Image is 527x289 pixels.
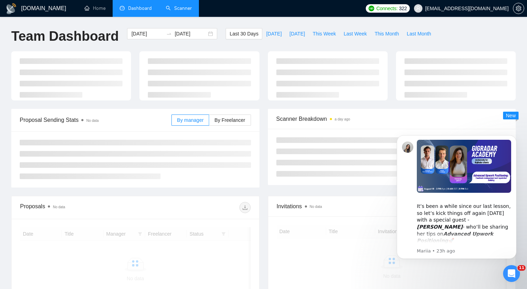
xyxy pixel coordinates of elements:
button: Last 30 Days [226,28,262,39]
input: End date [175,30,207,38]
span: Connects: [376,5,397,12]
time: a day ago [335,117,350,121]
span: No data [86,119,99,123]
img: upwork-logo.png [369,6,374,11]
button: This Week [309,28,340,39]
span: Scanner Breakdown [276,114,508,123]
img: logo [6,3,17,14]
span: Last 30 Days [230,30,258,38]
span: This Month [375,30,399,38]
iframe: Intercom notifications message [386,125,527,270]
span: 11 [517,265,526,271]
span: setting [513,6,524,11]
a: searchScanner [166,5,192,11]
input: Start date [131,30,163,38]
span: Last Month [407,30,431,38]
iframe: Intercom live chat [503,265,520,282]
h1: Team Dashboard [11,28,119,45]
span: swap-right [166,31,172,37]
span: Dashboard [128,5,152,11]
span: New [506,113,516,118]
button: This Month [371,28,403,39]
button: Last Month [403,28,435,39]
span: 322 [399,5,407,12]
a: homeHome [84,5,106,11]
span: This Week [313,30,336,38]
button: [DATE] [286,28,309,39]
span: user [416,6,421,11]
span: No data [310,205,322,209]
span: By manager [177,117,203,123]
span: Invitations [277,202,507,211]
span: Proposal Sending Stats [20,116,171,124]
div: Proposals [20,202,135,213]
a: setting [513,6,524,11]
span: to [166,31,172,37]
span: dashboard [120,6,125,11]
span: Last Week [344,30,367,38]
button: [DATE] [262,28,286,39]
span: [DATE] [266,30,282,38]
button: setting [513,3,524,14]
span: [DATE] [289,30,305,38]
span: By Freelancer [214,117,245,123]
button: Last Week [340,28,371,39]
span: No data [53,205,65,209]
